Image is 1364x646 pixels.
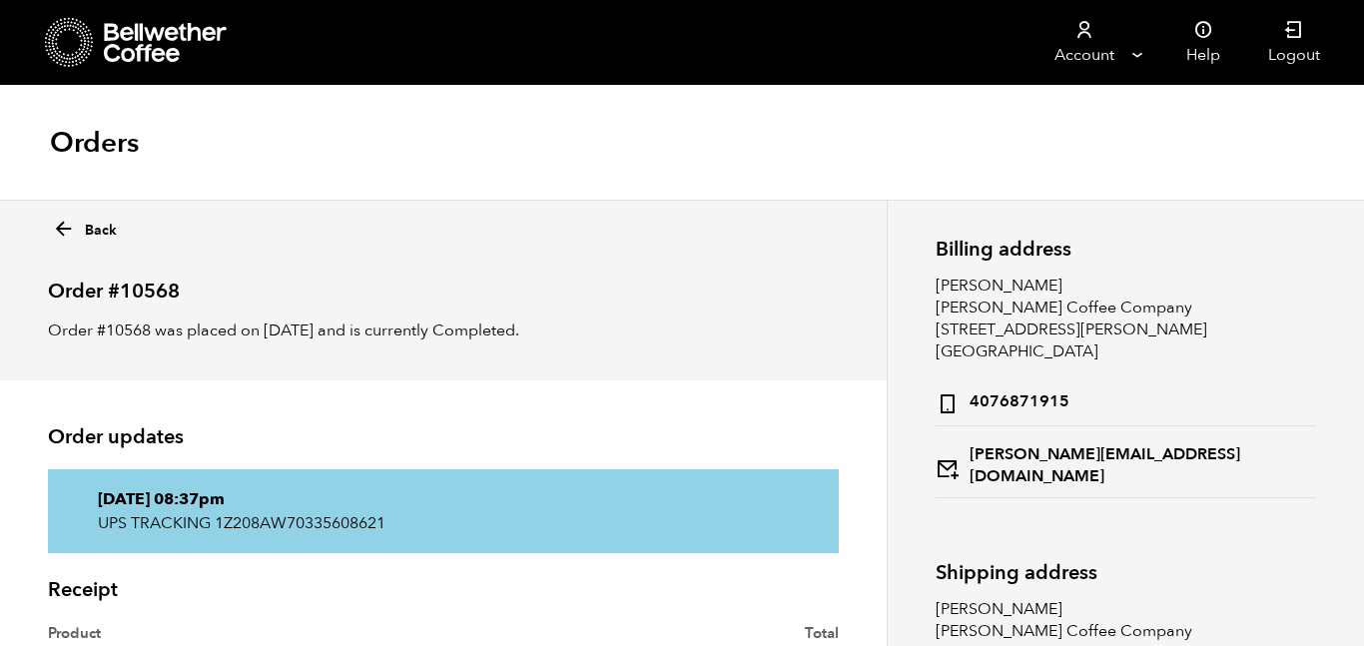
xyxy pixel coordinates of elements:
[98,511,789,535] p: UPS TRACKING 1Z208AW70335608621
[48,263,839,304] h2: Order #10568
[48,578,839,602] h2: Receipt
[936,275,1316,498] address: [PERSON_NAME] [PERSON_NAME] Coffee Company [STREET_ADDRESS][PERSON_NAME] [GEOGRAPHIC_DATA]
[936,238,1316,261] h2: Billing address
[48,319,839,342] p: Order #10568 was placed on [DATE] and is currently Completed.
[936,386,1069,415] strong: 4076871915
[48,425,839,449] h2: Order updates
[936,561,1316,584] h2: Shipping address
[936,443,1316,487] strong: [PERSON_NAME][EMAIL_ADDRESS][DOMAIN_NAME]
[98,487,789,511] p: [DATE] 08:37pm
[52,212,117,241] a: Back
[50,125,139,161] h1: Orders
